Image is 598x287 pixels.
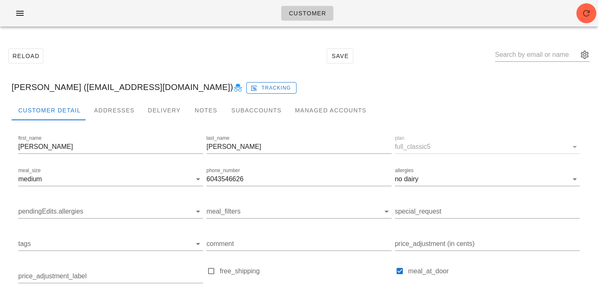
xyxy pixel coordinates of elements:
button: Tracking [246,82,297,94]
input: Search by email or name [495,48,578,61]
div: medium [18,175,42,183]
div: Delivery [141,100,187,120]
label: plan [395,135,404,141]
button: appended action [580,50,590,60]
span: Reload [12,53,39,59]
div: allergiesno dairy [395,173,580,186]
label: free_shipping [220,267,391,275]
div: meal_sizemedium [18,173,203,186]
button: Reload [8,49,43,63]
div: Managed Accounts [288,100,373,120]
div: no dairy [395,175,419,183]
div: Notes [187,100,225,120]
div: Addresses [87,100,141,120]
label: phone_number [206,168,240,174]
label: meal_size [18,168,41,174]
a: Tracking [246,80,297,94]
a: Customer [281,6,333,21]
span: Customer [288,10,326,17]
div: tags [18,237,203,251]
div: planfull_classic5 [395,140,580,153]
div: Customer Detail [12,100,87,120]
div: Subaccounts [225,100,288,120]
button: Save [327,49,353,63]
div: pendingEdits.allergies [18,205,203,218]
label: meal_at_door [408,267,580,275]
span: Tracking [252,84,291,92]
div: [PERSON_NAME] ([EMAIL_ADDRESS][DOMAIN_NAME]) [5,74,593,100]
label: first_name [18,135,42,141]
label: allergies [395,168,414,174]
label: last_name [206,135,229,141]
span: Save [331,53,350,59]
div: meal_filters [206,205,391,218]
